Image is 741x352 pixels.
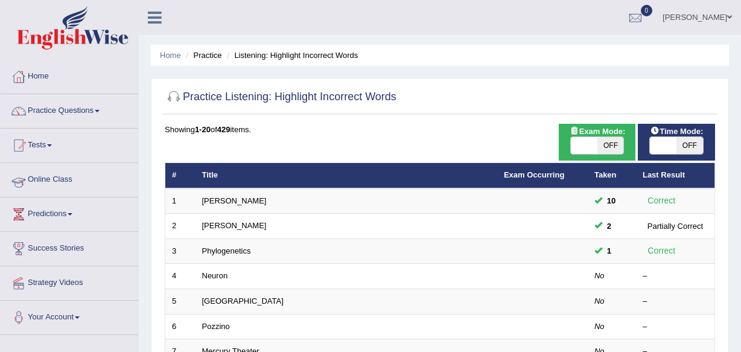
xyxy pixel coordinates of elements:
[195,125,211,134] b: 1-20
[165,289,196,315] td: 5
[645,125,708,138] span: Time Mode:
[202,196,267,205] a: [PERSON_NAME]
[594,271,605,280] em: No
[602,220,616,232] span: You can still take this question
[202,271,228,280] a: Neuron
[643,270,708,282] div: –
[1,60,138,90] a: Home
[597,137,624,154] span: OFF
[1,129,138,159] a: Tests
[636,163,715,188] th: Last Result
[641,5,653,16] span: 0
[165,314,196,339] td: 6
[224,50,358,61] li: Listening: Highlight Incorrect Words
[643,296,708,307] div: –
[165,264,196,289] td: 4
[588,163,636,188] th: Taken
[676,137,703,154] span: OFF
[1,266,138,296] a: Strategy Videos
[202,296,284,306] a: [GEOGRAPHIC_DATA]
[1,197,138,228] a: Predictions
[165,124,715,135] div: Showing of items.
[602,194,620,207] span: You cannot take this question anymore
[1,163,138,193] a: Online Class
[643,194,681,208] div: Correct
[1,301,138,331] a: Your Account
[643,244,681,258] div: Correct
[1,94,138,124] a: Practice Questions
[565,125,630,138] span: Exam Mode:
[165,163,196,188] th: #
[165,238,196,264] td: 3
[1,232,138,262] a: Success Stories
[594,322,605,331] em: No
[202,322,230,331] a: Pozzino
[643,321,708,333] div: –
[165,214,196,239] td: 2
[165,88,396,106] h2: Practice Listening: Highlight Incorrect Words
[217,125,231,134] b: 429
[196,163,497,188] th: Title
[160,51,181,60] a: Home
[202,246,251,255] a: Phylogenetics
[202,221,267,230] a: [PERSON_NAME]
[602,245,616,257] span: You can still take this question
[165,188,196,214] td: 1
[643,220,708,232] div: Partially Correct
[559,124,636,161] div: Show exams occurring in exams
[594,296,605,306] em: No
[504,170,564,179] a: Exam Occurring
[183,50,221,61] li: Practice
